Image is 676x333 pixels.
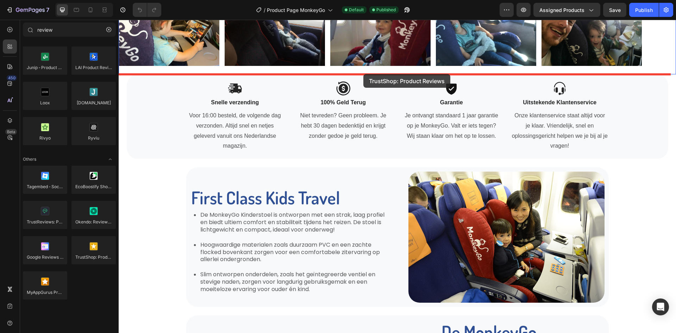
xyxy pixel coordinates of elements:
[603,3,626,17] button: Save
[635,6,653,14] div: Publish
[539,6,584,14] span: Assigned Products
[23,156,36,162] span: Others
[3,3,52,17] button: 7
[349,7,364,13] span: Default
[119,20,676,333] iframe: Design area
[264,6,265,14] span: /
[267,6,325,14] span: Product Page MonkeyGo
[23,23,116,37] input: Search Shopify Apps
[533,3,600,17] button: Assigned Products
[652,298,669,315] div: Open Intercom Messenger
[46,6,49,14] p: 7
[629,3,659,17] button: Publish
[376,7,396,13] span: Published
[609,7,621,13] span: Save
[7,75,17,81] div: 450
[105,154,116,165] span: Toggle open
[5,129,17,135] div: Beta
[133,3,161,17] div: Undo/Redo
